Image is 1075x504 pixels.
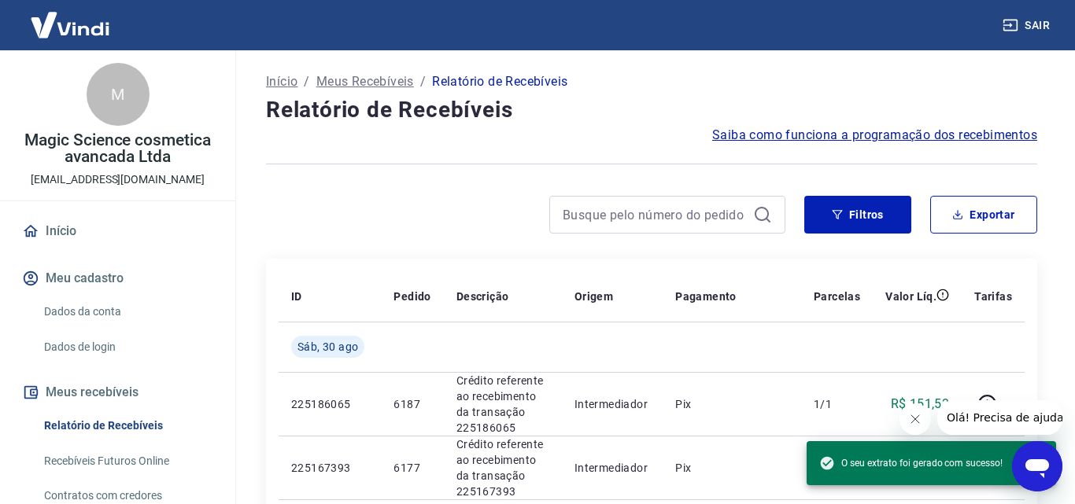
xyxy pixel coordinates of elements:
[291,460,368,476] p: 225167393
[432,72,567,91] p: Relatório de Recebíveis
[930,196,1037,234] button: Exportar
[420,72,426,91] p: /
[675,460,789,476] p: Pix
[456,373,549,436] p: Crédito referente ao recebimento da transação 225186065
[19,261,216,296] button: Meu cadastro
[675,289,737,304] p: Pagamento
[38,410,216,442] a: Relatório de Recebíveis
[393,460,430,476] p: 6177
[393,289,430,304] p: Pedido
[316,72,414,91] a: Meus Recebíveis
[819,455,1003,471] span: O seu extrato foi gerado com sucesso!
[38,445,216,477] a: Recebíveis Futuros Online
[974,289,1012,304] p: Tarifas
[393,396,430,412] p: 6187
[574,289,613,304] p: Origem
[574,396,650,412] p: Intermediador
[291,396,368,412] p: 225186065
[1012,441,1062,491] iframe: Botão para abrir a janela de mensagens
[38,331,216,363] a: Dados de login
[675,396,789,412] p: Pix
[885,289,936,304] p: Valor Líq.
[712,126,1037,145] a: Saiba como funciona a programação dos recebimentos
[19,1,121,49] img: Vindi
[38,296,216,328] a: Dados da conta
[9,11,132,24] span: Olá! Precisa de ajuda?
[87,63,150,126] div: M
[31,171,205,188] p: [EMAIL_ADDRESS][DOMAIN_NAME]
[19,375,216,410] button: Meus recebíveis
[574,460,650,476] p: Intermediador
[900,403,931,435] iframe: Fechar mensagem
[456,289,509,304] p: Descrição
[804,196,911,234] button: Filtros
[937,400,1062,435] iframe: Mensagem da empresa
[304,72,309,91] p: /
[891,395,950,414] p: R$ 151,52
[297,339,358,355] span: Sáb, 30 ago
[563,203,747,226] input: Busque pelo número do pedido
[814,396,860,412] p: 1/1
[814,289,860,304] p: Parcelas
[999,11,1056,40] button: Sair
[13,132,223,165] p: Magic Science cosmetica avancada Ltda
[19,214,216,248] a: Início
[291,289,302,304] p: ID
[266,72,297,91] a: Início
[266,94,1037,126] h4: Relatório de Recebíveis
[456,436,549,499] p: Crédito referente ao recebimento da transação 225167393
